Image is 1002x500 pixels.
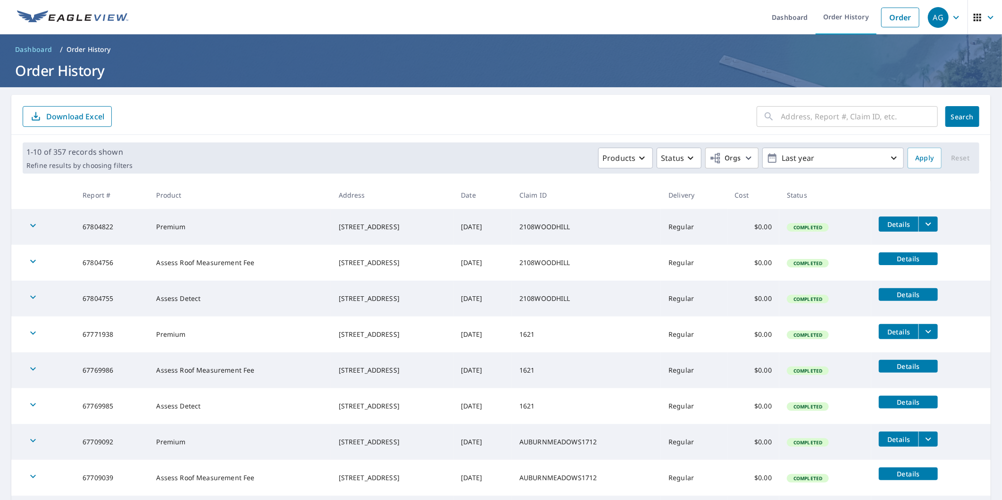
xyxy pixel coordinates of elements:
[885,469,932,478] span: Details
[512,281,661,317] td: 2108WOODHILL
[149,181,331,209] th: Product
[727,209,780,245] td: $0.00
[661,388,727,424] td: Regular
[661,352,727,388] td: Regular
[788,367,828,374] span: Completed
[953,112,972,121] span: Search
[453,352,512,388] td: [DATE]
[661,424,727,460] td: Regular
[453,245,512,281] td: [DATE]
[17,10,128,25] img: EV Logo
[918,324,938,339] button: filesDropdownBtn-67771938
[23,106,112,127] button: Download Excel
[885,327,913,336] span: Details
[879,360,938,373] button: detailsBtn-67769986
[908,148,942,168] button: Apply
[453,388,512,424] td: [DATE]
[453,181,512,209] th: Date
[15,45,52,54] span: Dashboard
[339,294,446,303] div: [STREET_ADDRESS]
[879,467,938,480] button: detailsBtn-67709039
[779,181,871,209] th: Status
[885,398,932,407] span: Details
[918,217,938,232] button: filesDropdownBtn-67804822
[339,258,446,267] div: [STREET_ADDRESS]
[512,181,661,209] th: Claim ID
[512,460,661,496] td: AUBURNMEADOWS1712
[453,281,512,317] td: [DATE]
[727,388,780,424] td: $0.00
[149,209,331,245] td: Premium
[512,245,661,281] td: 2108WOODHILL
[149,245,331,281] td: Assess Roof Measurement Fee
[727,424,780,460] td: $0.00
[331,181,454,209] th: Address
[918,432,938,447] button: filesDropdownBtn-67709092
[661,460,727,496] td: Regular
[75,181,149,209] th: Report #
[149,317,331,352] td: Premium
[705,148,759,168] button: Orgs
[788,439,828,446] span: Completed
[453,460,512,496] td: [DATE]
[75,352,149,388] td: 67769986
[885,220,913,229] span: Details
[881,8,919,27] a: Order
[149,424,331,460] td: Premium
[453,317,512,352] td: [DATE]
[727,352,780,388] td: $0.00
[339,437,446,447] div: [STREET_ADDRESS]
[75,209,149,245] td: 67804822
[149,281,331,317] td: Assess Detect
[788,332,828,338] span: Completed
[339,473,446,483] div: [STREET_ADDRESS]
[781,103,938,130] input: Address, Report #, Claim ID, etc.
[661,281,727,317] td: Regular
[453,424,512,460] td: [DATE]
[453,209,512,245] td: [DATE]
[762,148,904,168] button: Last year
[879,396,938,408] button: detailsBtn-67769985
[788,403,828,410] span: Completed
[75,388,149,424] td: 67769985
[727,317,780,352] td: $0.00
[879,432,918,447] button: detailsBtn-67709092
[512,317,661,352] td: 1621
[778,150,888,167] p: Last year
[149,388,331,424] td: Assess Detect
[11,42,56,57] a: Dashboard
[512,388,661,424] td: 1621
[339,401,446,411] div: [STREET_ADDRESS]
[46,111,104,122] p: Download Excel
[512,352,661,388] td: 1621
[60,44,63,55] li: /
[788,475,828,482] span: Completed
[710,152,741,164] span: Orgs
[885,254,932,263] span: Details
[11,61,991,80] h1: Order History
[339,330,446,339] div: [STREET_ADDRESS]
[788,260,828,267] span: Completed
[661,152,684,164] p: Status
[75,460,149,496] td: 67709039
[149,460,331,496] td: Assess Roof Measurement Fee
[915,152,934,164] span: Apply
[928,7,949,28] div: AG
[75,424,149,460] td: 67709092
[339,222,446,232] div: [STREET_ADDRESS]
[885,290,932,299] span: Details
[339,366,446,375] div: [STREET_ADDRESS]
[879,324,918,339] button: detailsBtn-67771938
[661,245,727,281] td: Regular
[67,45,111,54] p: Order History
[879,252,938,265] button: detailsBtn-67804756
[885,435,913,444] span: Details
[11,42,991,57] nav: breadcrumb
[602,152,635,164] p: Products
[885,362,932,371] span: Details
[75,317,149,352] td: 67771938
[727,460,780,496] td: $0.00
[657,148,701,168] button: Status
[661,209,727,245] td: Regular
[727,181,780,209] th: Cost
